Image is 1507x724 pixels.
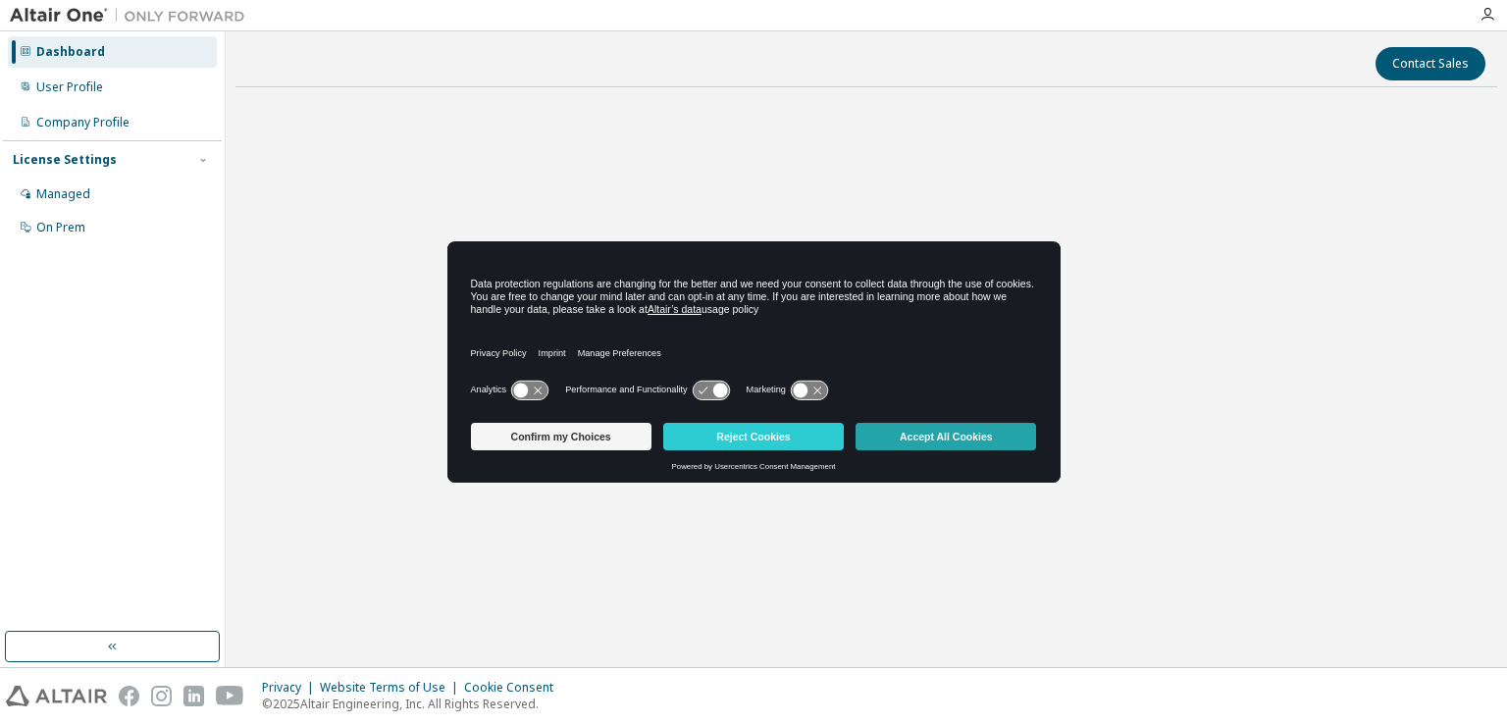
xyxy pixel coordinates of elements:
img: instagram.svg [151,686,172,706]
div: Company Profile [36,115,130,130]
img: altair_logo.svg [6,686,107,706]
img: facebook.svg [119,686,139,706]
div: Dashboard [36,44,105,60]
div: Managed [36,186,90,202]
div: Cookie Consent [464,680,565,696]
img: Altair One [10,6,255,26]
div: User Profile [36,79,103,95]
button: Contact Sales [1376,47,1485,80]
img: youtube.svg [216,686,244,706]
div: On Prem [36,220,85,235]
div: Privacy [262,680,320,696]
img: linkedin.svg [183,686,204,706]
div: Website Terms of Use [320,680,464,696]
p: © 2025 Altair Engineering, Inc. All Rights Reserved. [262,696,565,712]
div: License Settings [13,152,117,168]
